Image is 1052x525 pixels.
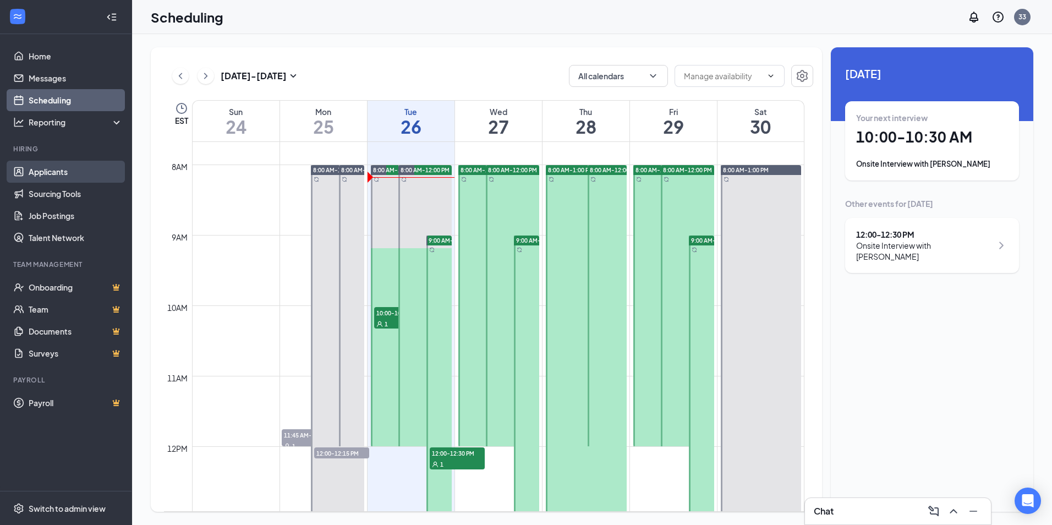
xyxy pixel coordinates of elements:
svg: Sync [517,247,522,253]
span: 8:00 AM-12:00 PM [590,166,639,174]
div: Reporting [29,117,123,128]
svg: Analysis [13,117,24,128]
div: Thu [543,106,629,117]
svg: Sync [590,177,596,182]
a: Messages [29,67,123,89]
div: Wed [455,106,542,117]
svg: ChevronLeft [175,69,186,83]
svg: Minimize [967,505,980,518]
div: Open Intercom Messenger [1015,488,1041,514]
a: August 27, 2025 [455,101,542,141]
div: 12pm [165,442,190,455]
span: 8:00 AM-12:00 PM [488,166,537,174]
button: Minimize [965,502,982,520]
svg: ChevronRight [200,69,211,83]
svg: Collapse [106,12,117,23]
svg: Settings [13,503,24,514]
svg: ComposeMessage [927,505,940,518]
svg: ChevronUp [947,505,960,518]
a: August 26, 2025 [368,101,454,141]
h1: 28 [543,117,629,136]
svg: ChevronDown [648,70,659,81]
a: August 28, 2025 [543,101,629,141]
svg: Clock [175,102,188,115]
svg: User [432,461,439,468]
div: 10am [165,302,190,314]
div: Switch to admin view [29,503,106,514]
svg: QuestionInfo [991,10,1005,24]
h3: [DATE] - [DATE] [221,70,287,82]
a: Sourcing Tools [29,183,123,205]
span: 9:00 AM-1:00 PM [429,237,474,244]
h1: 26 [368,117,454,136]
span: 8:00 AM-12:00 PM [401,166,450,174]
svg: Sync [692,247,697,253]
div: Your next interview [856,112,1008,123]
svg: Sync [429,247,435,253]
div: Sun [193,106,280,117]
span: 11:45 AM-12:00 PM [282,429,336,440]
button: ChevronUp [945,502,962,520]
div: 33 [1018,12,1026,21]
h1: 27 [455,117,542,136]
a: PayrollCrown [29,392,123,414]
svg: User [376,321,383,327]
button: ChevronLeft [172,68,189,84]
span: 9:00 AM-1:00 PM [516,237,562,244]
span: 8:00 AM-1:00 PM [723,166,769,174]
button: ChevronRight [198,68,214,84]
a: Scheduling [29,89,123,111]
svg: Settings [796,69,809,83]
span: 8:00 AM-12:00 PM [461,166,509,174]
button: Settings [791,65,813,87]
div: Team Management [13,260,120,269]
div: 8am [169,161,190,173]
div: Hiring [13,144,120,154]
a: OnboardingCrown [29,276,123,298]
svg: Sync [724,177,729,182]
svg: Sync [664,177,669,182]
a: Applicants [29,161,123,183]
span: 8:00 AM-1:00 PM [313,166,359,174]
svg: Sync [489,177,494,182]
svg: ChevronDown [766,72,775,80]
span: [DATE] [845,65,1019,82]
span: 8:00 AM-12:00 PM [635,166,684,174]
svg: WorkstreamLogo [12,11,23,22]
div: Sat [717,106,804,117]
svg: SmallChevronDown [287,69,300,83]
span: 9:00 AM-1:00 PM [691,237,737,244]
a: August 29, 2025 [630,101,717,141]
a: August 24, 2025 [193,101,280,141]
svg: Sync [636,177,642,182]
svg: Sync [342,177,347,182]
svg: Sync [401,177,407,182]
button: ComposeMessage [925,502,943,520]
svg: Sync [549,177,554,182]
h1: 30 [717,117,804,136]
svg: Sync [374,177,379,182]
a: August 30, 2025 [717,101,804,141]
h1: Scheduling [151,8,223,26]
a: Job Postings [29,205,123,227]
svg: Notifications [967,10,980,24]
span: 1 [385,320,388,328]
div: 12:00 - 12:30 PM [856,229,992,240]
a: August 25, 2025 [280,101,367,141]
div: Onsite Interview with [PERSON_NAME] [856,240,992,262]
span: 8:00 AM-1:00 PM [548,166,594,174]
span: 12:00-12:30 PM [430,447,485,458]
span: 8:00 AM-12:00 PM [373,166,422,174]
svg: ChevronRight [995,239,1008,252]
button: All calendarsChevronDown [569,65,668,87]
div: 11am [165,372,190,384]
h1: 29 [630,117,717,136]
div: Tue [368,106,454,117]
h1: 10:00 - 10:30 AM [856,128,1008,146]
a: Talent Network [29,227,123,249]
div: Payroll [13,375,120,385]
div: Onsite Interview with [PERSON_NAME] [856,158,1008,169]
svg: User [284,443,291,450]
h1: 24 [193,117,280,136]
